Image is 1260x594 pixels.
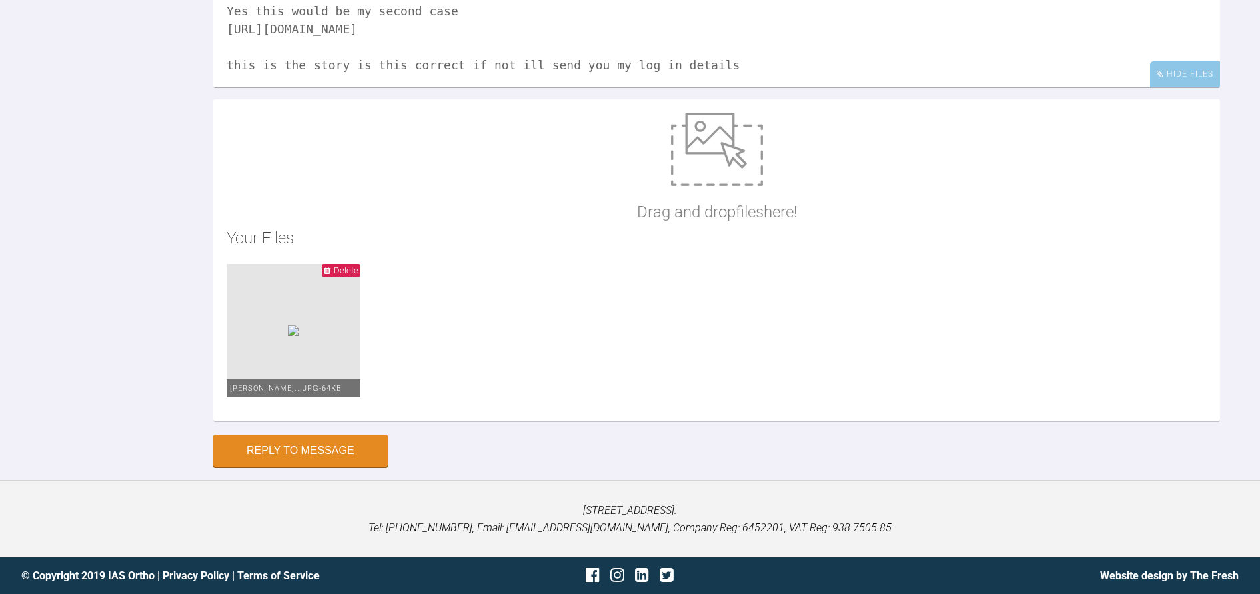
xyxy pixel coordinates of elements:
[230,384,342,393] span: [PERSON_NAME]….jpg - 64KB
[237,569,320,582] a: Terms of Service
[1100,569,1239,582] a: Website design by The Fresh
[163,569,229,582] a: Privacy Policy
[288,325,299,336] img: 473b9e36-8bdf-4aef-964f-534650dd2f08
[21,502,1239,536] p: [STREET_ADDRESS]. Tel: [PHONE_NUMBER], Email: [EMAIL_ADDRESS][DOMAIN_NAME], Company Reg: 6452201,...
[637,199,797,225] p: Drag and drop files here!
[213,435,388,467] button: Reply to Message
[227,225,1207,251] h2: Your Files
[334,265,358,275] span: Delete
[1150,61,1220,87] div: Hide Files
[21,567,427,585] div: © Copyright 2019 IAS Ortho | |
